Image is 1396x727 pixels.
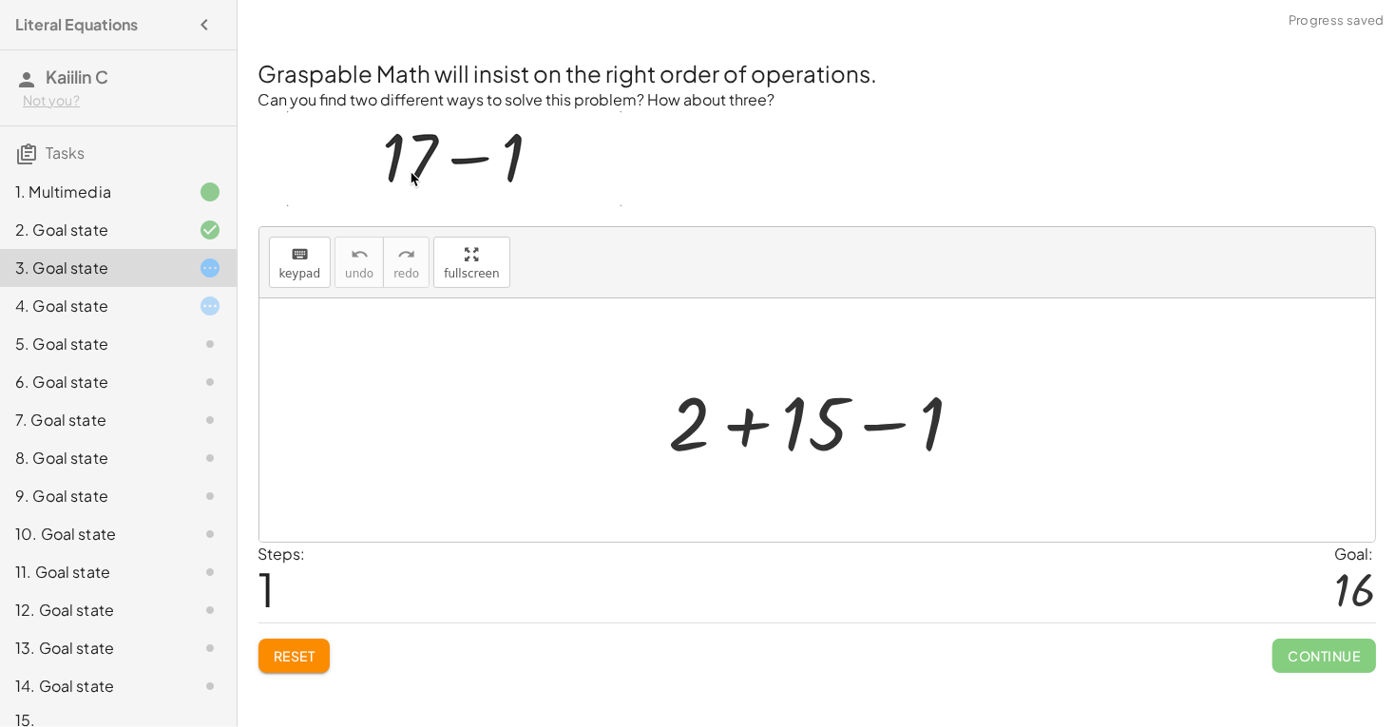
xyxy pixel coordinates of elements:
[15,333,168,355] div: 5. Goal state
[15,523,168,545] div: 10. Goal state
[199,561,221,584] i: Task not started.
[46,143,85,163] span: Tasks
[199,219,221,241] i: Task finished and correct.
[15,181,168,203] div: 1. Multimedia
[345,267,373,280] span: undo
[15,675,168,698] div: 14. Goal state
[433,237,509,288] button: fullscreen
[335,237,384,288] button: undoundo
[258,639,331,673] button: Reset
[1289,11,1385,30] span: Progress saved
[15,561,168,584] div: 11. Goal state
[444,267,499,280] span: fullscreen
[15,219,168,241] div: 2. Goal state
[199,409,221,431] i: Task not started.
[199,371,221,393] i: Task not started.
[291,243,309,266] i: keyboard
[199,675,221,698] i: Task not started.
[15,637,168,660] div: 13. Goal state
[258,544,306,564] label: Steps:
[199,295,221,317] i: Task started.
[15,409,168,431] div: 7. Goal state
[397,243,415,266] i: redo
[15,295,168,317] div: 4. Goal state
[199,637,221,660] i: Task not started.
[269,237,332,288] button: keyboardkeypad
[199,599,221,622] i: Task not started.
[15,599,168,622] div: 12. Goal state
[199,523,221,545] i: Task not started.
[287,111,622,206] img: c98fd760e6ed093c10ccf3c4ca28a3dcde0f4c7a2f3786375f60a510364f4df2.gif
[46,66,108,87] span: Kaiilin C
[351,243,369,266] i: undo
[258,560,276,618] span: 1
[383,237,430,288] button: redoredo
[15,13,138,36] h4: Literal Equations
[15,447,168,469] div: 8. Goal state
[23,91,221,110] div: Not you?
[258,89,1376,111] p: Can you find two different ways to solve this problem? How about three?
[1334,543,1375,565] div: Goal:
[199,333,221,355] i: Task not started.
[199,485,221,507] i: Task not started.
[199,257,221,279] i: Task started.
[199,181,221,203] i: Task finished.
[258,57,1376,89] h2: Graspable Math will insist on the right order of operations.
[393,267,419,280] span: redo
[15,257,168,279] div: 3. Goal state
[15,485,168,507] div: 9. Goal state
[279,267,321,280] span: keypad
[274,647,316,664] span: Reset
[199,447,221,469] i: Task not started.
[15,371,168,393] div: 6. Goal state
